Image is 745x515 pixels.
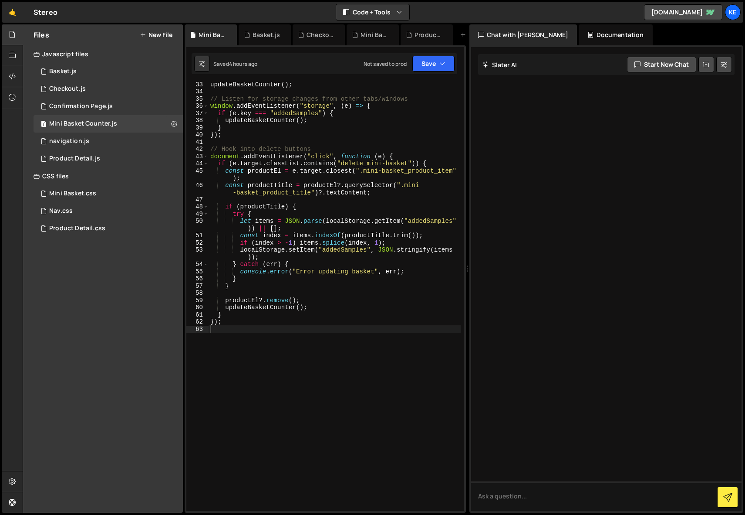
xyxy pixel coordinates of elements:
[34,98,183,115] div: 8215/45082.js
[186,318,209,326] div: 62
[186,182,209,196] div: 46
[361,31,388,39] div: Mini Basket.css
[186,203,209,211] div: 48
[2,2,23,23] a: 🤙
[41,121,46,128] span: 1
[49,85,86,93] div: Checkout.js
[186,88,209,95] div: 34
[229,60,258,68] div: 4 hours ago
[186,297,209,304] div: 59
[186,304,209,311] div: 60
[186,268,209,276] div: 55
[415,31,442,39] div: Product Detail.js
[186,283,209,290] div: 57
[49,137,89,145] div: navigation.js
[186,211,209,218] div: 49
[644,4,722,20] a: [DOMAIN_NAME]
[34,185,183,202] div: 8215/46286.css
[213,60,258,68] div: Saved
[34,30,49,40] h2: Files
[336,4,409,20] button: Code + Tools
[186,326,209,333] div: 63
[469,24,577,45] div: Chat with [PERSON_NAME]
[460,31,496,39] div: New File
[34,202,183,220] div: 8215/46114.css
[364,60,407,68] div: Not saved to prod
[186,139,209,146] div: 41
[579,24,652,45] div: Documentation
[186,232,209,239] div: 51
[482,61,517,69] h2: Slater AI
[49,155,100,163] div: Product Detail.js
[49,225,105,232] div: Product Detail.css
[49,120,117,128] div: Mini Basket Counter.js
[253,31,280,39] div: Basket.js
[186,261,209,268] div: 54
[34,63,183,80] div: 8215/44666.js
[307,31,334,39] div: Checkout.js
[186,290,209,297] div: 58
[627,57,696,72] button: Start new chat
[186,160,209,167] div: 44
[186,102,209,110] div: 36
[186,95,209,103] div: 35
[186,311,209,319] div: 61
[23,167,183,185] div: CSS files
[49,102,113,110] div: Confirmation Page.js
[186,110,209,117] div: 37
[34,133,183,150] div: 8215/46113.js
[140,31,172,38] button: New File
[34,150,183,167] div: 8215/44673.js
[725,4,741,20] a: Ke
[34,220,183,237] div: 8215/46622.css
[186,131,209,139] div: 40
[186,196,209,204] div: 47
[186,246,209,261] div: 53
[186,275,209,283] div: 56
[34,80,183,98] div: 8215/44731.js
[49,207,73,215] div: Nav.css
[186,117,209,124] div: 38
[49,190,96,198] div: Mini Basket.css
[186,218,209,232] div: 50
[34,115,183,133] div: 8215/46689.js
[199,31,226,39] div: Mini Basket Counter.js
[186,153,209,160] div: 43
[186,167,209,182] div: 45
[49,68,77,75] div: Basket.js
[186,239,209,247] div: 52
[186,146,209,153] div: 42
[186,124,209,132] div: 39
[412,56,455,72] button: Save
[34,7,57,17] div: Stereo
[23,45,183,63] div: Javascript files
[186,81,209,89] div: 33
